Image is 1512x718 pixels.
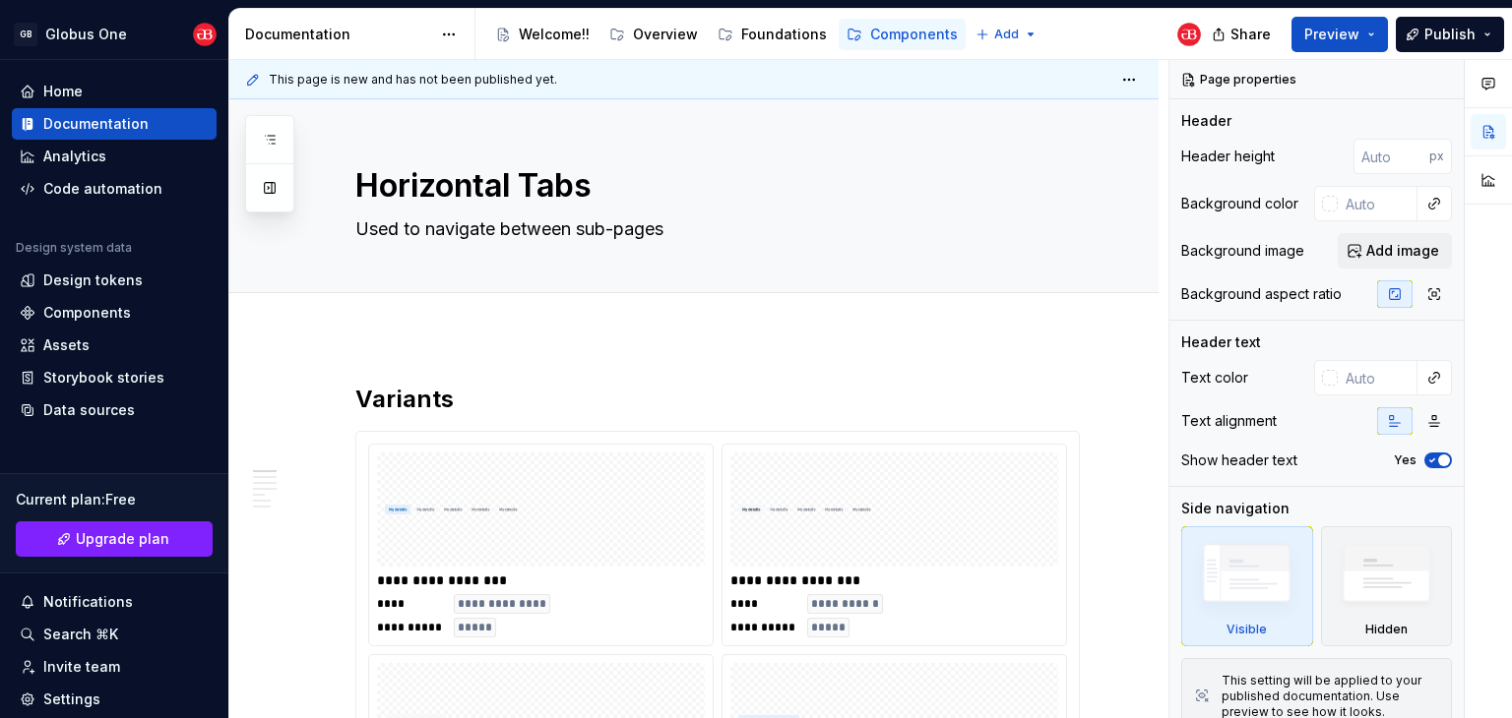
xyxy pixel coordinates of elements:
div: Assets [43,335,90,355]
div: Overview [633,25,698,44]
input: Auto [1338,186,1417,221]
div: Globus One [45,25,127,44]
span: Share [1230,25,1271,44]
input: Auto [1354,139,1429,174]
button: Preview [1291,17,1388,52]
div: Storybook stories [43,368,164,388]
div: Foundations [741,25,827,44]
div: Components [870,25,958,44]
button: GBGlobus OneGlobus Bank UX Team [4,13,224,55]
div: Documentation [43,114,149,134]
a: Settings [12,684,217,715]
span: Publish [1424,25,1476,44]
button: Add image [1338,233,1452,269]
a: Data sources [12,394,217,426]
span: Upgrade plan [76,529,169,549]
p: px [1429,149,1444,164]
a: Storybook stories [12,362,217,393]
span: Add image [1366,241,1439,261]
div: Components [43,303,131,323]
button: Notifications [12,586,217,618]
textarea: Used to navigate between sub-pages [351,213,1076,245]
div: Data sources [43,400,135,420]
button: Add [970,21,1043,48]
div: Visible [1227,622,1267,637]
input: Auto [1338,360,1417,395]
a: Home [12,76,217,107]
span: Preview [1304,25,1359,44]
a: Components [12,297,217,329]
div: Page tree [487,15,966,54]
span: This page is new and has not been published yet. [269,72,557,88]
h2: Variants [355,384,1080,415]
div: Text alignment [1181,411,1277,431]
span: Add [994,27,1019,42]
button: Search ⌘K [12,619,217,650]
div: Header text [1181,332,1261,352]
button: Publish [1396,17,1504,52]
button: Upgrade plan [16,521,213,557]
div: Design system data [16,240,132,256]
div: Show header text [1181,450,1297,470]
div: Text color [1181,368,1248,388]
div: Search ⌘K [43,625,118,644]
div: Visible [1181,526,1313,646]
button: Share [1202,17,1284,52]
div: Background image [1181,241,1304,261]
textarea: Horizontal Tabs [351,162,1076,209]
div: Code automation [43,179,162,199]
div: Hidden [1365,622,1408,637]
div: Design tokens [43,270,143,290]
div: Notifications [43,592,133,612]
div: Settings [43,689,100,709]
div: Current plan : Free [16,490,213,509]
a: Foundations [710,19,835,50]
a: Code automation [12,173,217,205]
div: Analytics [43,147,106,166]
a: Design tokens [12,265,217,296]
a: Welcome!! [487,19,598,50]
div: Side navigation [1181,499,1290,518]
a: Assets [12,329,217,361]
a: Analytics [12,141,217,172]
div: Hidden [1321,526,1453,646]
img: Globus Bank UX Team [193,23,217,46]
a: Overview [601,19,706,50]
div: Documentation [245,25,431,44]
div: Background color [1181,194,1298,213]
img: Globus Bank UX Team [1177,23,1201,46]
div: Background aspect ratio [1181,284,1342,304]
div: Invite team [43,657,120,677]
a: Documentation [12,108,217,140]
div: Header [1181,111,1231,131]
div: Welcome!! [519,25,590,44]
label: Yes [1394,452,1417,468]
div: Home [43,82,83,101]
div: GB [14,23,37,46]
a: Invite team [12,651,217,683]
div: Header height [1181,147,1275,166]
a: Components [839,19,966,50]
